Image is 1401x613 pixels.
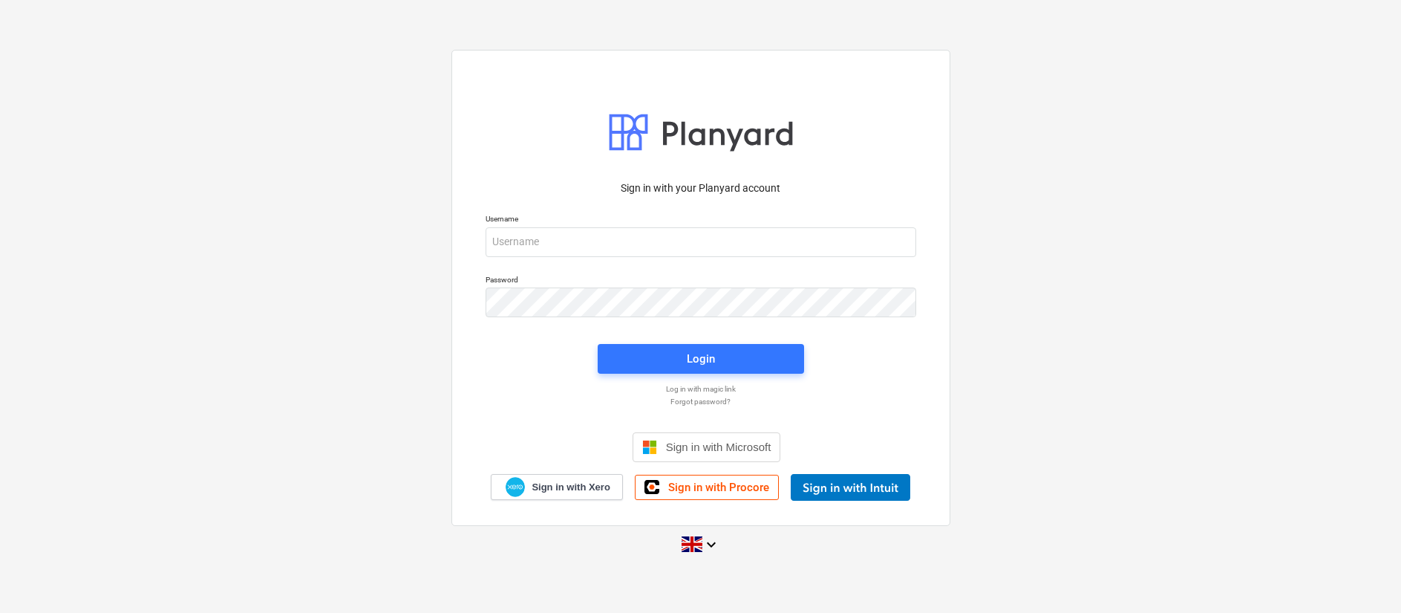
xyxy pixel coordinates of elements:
i: keyboard_arrow_down [702,536,720,554]
img: Xero logo [506,477,525,497]
a: Sign in with Procore [635,475,779,500]
span: Sign in with Procore [668,481,769,494]
a: Sign in with Xero [491,474,623,500]
img: Microsoft logo [642,440,657,455]
span: Sign in with Xero [532,481,610,494]
a: Log in with magic link [478,384,924,394]
div: Login [687,349,715,369]
p: Password [486,275,916,288]
a: Forgot password? [478,397,924,406]
p: Sign in with your Planyard account [486,181,916,196]
p: Username [486,214,916,227]
span: Sign in with Microsoft [666,441,771,453]
button: Login [598,344,804,374]
input: Username [486,227,916,257]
